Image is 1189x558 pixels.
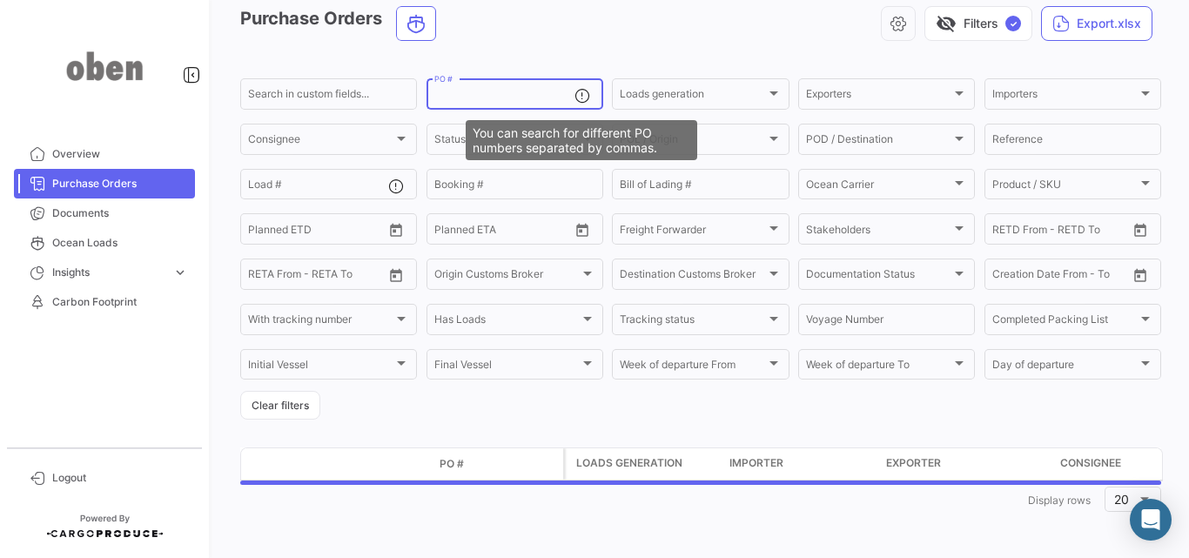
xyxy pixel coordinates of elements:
input: To [1029,225,1093,238]
input: To [471,225,535,238]
button: Clear filters [240,391,320,420]
h3: Purchase Orders [240,6,441,41]
span: Loads generation [576,455,682,471]
input: From [434,225,459,238]
button: Ocean [397,7,435,40]
span: Importers [992,91,1138,103]
span: Overview [52,146,188,162]
input: From [992,271,1017,283]
span: Has Loads [434,316,580,328]
span: Product / SKU [992,181,1138,193]
a: Carbon Footprint [14,287,195,317]
button: Export.xlsx [1041,6,1152,41]
span: Destination Customs Broker [620,271,765,283]
span: Exporters [806,91,951,103]
datatable-header-cell: Exporter [879,448,1053,480]
span: Week of departure From [620,361,765,373]
datatable-header-cell: PO # [433,449,563,479]
button: Open calendar [383,217,409,243]
datatable-header-cell: Transport mode [276,457,319,471]
span: Stakeholders [806,225,951,238]
button: Open calendar [383,262,409,288]
span: Final Vessel [434,361,580,373]
button: Open calendar [569,217,595,243]
span: PO # [440,456,464,472]
span: Consignee [1060,455,1121,471]
input: From [992,225,1017,238]
div: Abrir Intercom Messenger [1130,499,1172,541]
datatable-header-cell: Loads generation [566,448,722,480]
span: Origin Customs Broker [434,271,580,283]
span: Week of departure To [806,361,951,373]
a: Ocean Loads [14,228,195,258]
a: Documents [14,198,195,228]
div: You can search for different PO numbers separated by commas. [466,120,697,160]
span: Logout [52,470,188,486]
span: Status [434,136,580,148]
span: POD / Destination [806,136,951,148]
span: Carbon Footprint [52,294,188,310]
input: To [285,225,349,238]
a: Purchase Orders [14,169,195,198]
span: expand_more [172,265,188,280]
span: Purchase Orders [52,176,188,192]
span: 20 [1114,492,1129,507]
button: Open calendar [1127,262,1153,288]
span: Display rows [1028,494,1091,507]
span: Exporter [886,455,941,471]
span: Tracking status [620,316,765,328]
span: With tracking number [248,316,393,328]
span: ✓ [1005,16,1021,31]
span: Documents [52,205,188,221]
input: From [248,271,272,283]
span: Ocean Loads [52,235,188,251]
span: Ocean Carrier [806,181,951,193]
input: To [1029,271,1093,283]
datatable-header-cell: Doc. Status [319,457,433,471]
span: Completed Packing List [992,316,1138,328]
span: Importer [729,455,783,471]
span: Initial Vessel [248,361,393,373]
span: visibility_off [936,13,957,34]
a: Overview [14,139,195,169]
span: Documentation Status [806,271,951,283]
span: Freight Forwarder [620,225,765,238]
span: Day of departure [992,361,1138,373]
span: Loads generation [620,91,765,103]
input: From [248,225,272,238]
input: To [285,271,349,283]
button: Open calendar [1127,217,1153,243]
span: Insights [52,265,165,280]
button: visibility_offFilters✓ [924,6,1032,41]
span: Consignee [248,136,393,148]
img: oben-logo.png [61,21,148,111]
datatable-header-cell: Importer [722,448,879,480]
